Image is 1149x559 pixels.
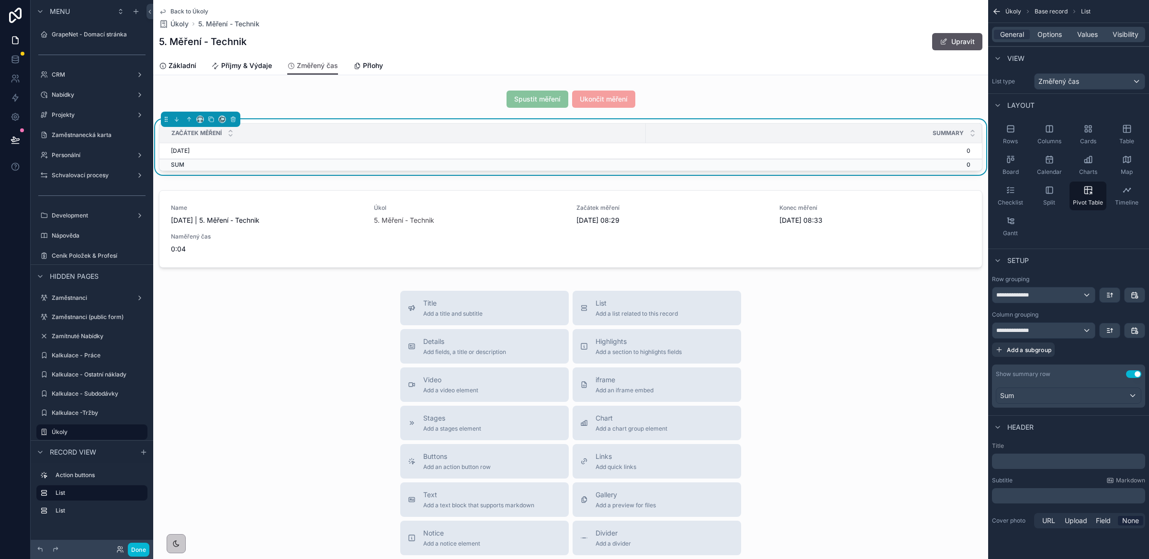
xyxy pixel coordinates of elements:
button: TitleAdd a title and subtitle [400,291,569,325]
button: Charts [1070,151,1106,180]
a: Markdown [1106,477,1145,484]
button: Pivot Table [1070,182,1106,210]
div: scrollable content [992,488,1145,503]
label: Subtitle [992,477,1013,484]
span: Charts [1079,168,1097,176]
span: Add a subgroup [1007,346,1051,354]
button: Split [1031,182,1068,210]
label: Nabídky [52,91,132,99]
span: Board [1003,168,1019,176]
span: Video [423,375,478,385]
button: Done [128,543,149,557]
span: Values [1077,30,1098,39]
span: Markdown [1116,477,1145,484]
a: Úkoly [159,19,189,29]
span: Divider [596,528,631,538]
a: Ceník Položek & Profesí [36,248,147,263]
span: Base record [1035,8,1068,15]
span: Checklist [998,199,1023,206]
span: Pivot Table [1073,199,1103,206]
span: Cards [1080,137,1096,145]
button: Sum [996,388,1141,404]
label: Kalkulace - Ostatní náklady [52,371,146,378]
label: CRM [52,71,132,79]
span: Layout [1007,101,1035,110]
span: Highlights [596,337,682,346]
span: Back to Úkoly [170,8,208,15]
span: Sum [1000,391,1014,400]
span: Rows [1003,137,1018,145]
button: StagesAdd a stages element [400,406,569,440]
span: General [1000,30,1024,39]
a: Kalkulace - Subdodávky [36,386,147,401]
label: Development [52,212,132,219]
span: Timeline [1115,199,1138,206]
span: Úkoly [170,19,189,29]
label: Zaměstnanecká karta [52,131,146,139]
span: Změřený čas [1038,77,1079,86]
span: View [1007,54,1025,63]
a: Nabídky [36,87,147,103]
span: Setup [1007,256,1029,265]
label: Kalkulace -Tržby [52,409,146,417]
label: Action buttons [56,471,144,479]
label: Kalkulace - Práce [52,352,146,359]
span: Calendar [1037,168,1062,176]
a: Development [36,208,147,223]
a: Zaměstnanecká karta [36,127,147,143]
span: Split [1043,199,1055,206]
td: 0 [646,159,982,171]
button: Map [1108,151,1145,180]
span: Details [423,337,506,346]
span: Přlohy [363,61,383,70]
span: Table [1119,137,1134,145]
a: Nápověda [36,228,147,243]
span: Add a text block that supports markdown [423,502,534,509]
label: Zaměstnanci (public form) [52,313,146,321]
button: GalleryAdd a preview for files [573,482,741,517]
button: Checklist [992,182,1029,210]
button: ListAdd a list related to this record [573,291,741,325]
span: Add a title and subtitle [423,310,483,318]
span: Buttons [423,452,491,461]
button: Rows [992,120,1029,149]
span: Upload [1065,516,1087,525]
a: Kalkulace -Tržby [36,405,147,421]
a: Zaměstnanci [36,290,147,306]
label: List type [992,78,1030,85]
span: Record view [50,447,96,457]
button: Timeline [1108,182,1145,210]
a: Příjmy & Výdaje [212,57,272,76]
label: Schvalovací procesy [52,171,132,179]
span: Začátek měření [171,129,222,137]
a: Personální [36,148,147,163]
span: Add fields, a title or description [423,348,506,356]
td: SUM [159,159,646,171]
span: Příjmy & Výdaje [221,61,272,70]
label: Kalkulace - Subdodávky [52,390,146,398]
label: Title [992,442,1145,450]
button: NoticeAdd a notice element [400,521,569,555]
button: ButtonsAdd an action button row [400,444,569,479]
button: TextAdd a text block that supports markdown [400,482,569,517]
span: iframe [596,375,653,385]
span: Gallery [596,490,656,500]
span: Změřený čas [297,61,338,70]
a: Úkoly [36,424,147,440]
button: LinksAdd quick links [573,444,741,479]
button: Calendar [1031,151,1068,180]
span: Options [1037,30,1062,39]
span: Add a stages element [423,425,481,433]
span: Add quick links [596,463,636,471]
span: List [1081,8,1091,15]
span: None [1122,516,1139,525]
button: DetailsAdd fields, a title or description [400,329,569,364]
span: Add an action button row [423,463,491,471]
button: ChartAdd a chart group element [573,406,741,440]
span: Add a preview for files [596,502,656,509]
h1: 5. Měření - Technik [159,35,247,48]
label: List [56,489,140,497]
a: Základní [159,57,196,76]
button: Gantt [992,212,1029,241]
label: Cover photo [992,517,1030,525]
